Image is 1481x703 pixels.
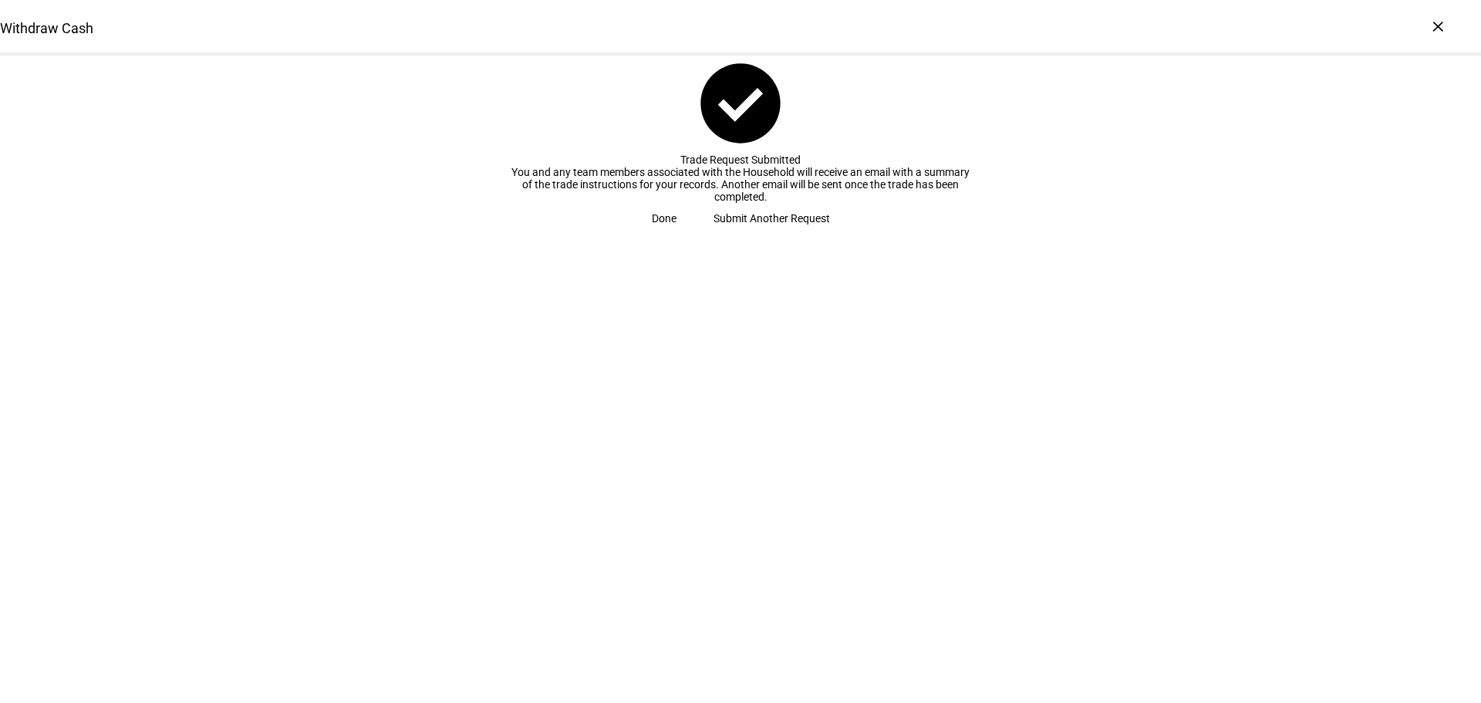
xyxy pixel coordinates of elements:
[509,154,972,166] div: Trade Request Submitted
[1425,14,1450,39] div: ×
[695,203,848,234] button: Submit Another Request
[693,56,788,151] mat-icon: check_circle
[509,166,972,203] div: You and any team members associated with the Household will receive an email with a summary of th...
[652,203,676,234] span: Done
[633,203,695,234] button: Done
[714,203,830,234] span: Submit Another Request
